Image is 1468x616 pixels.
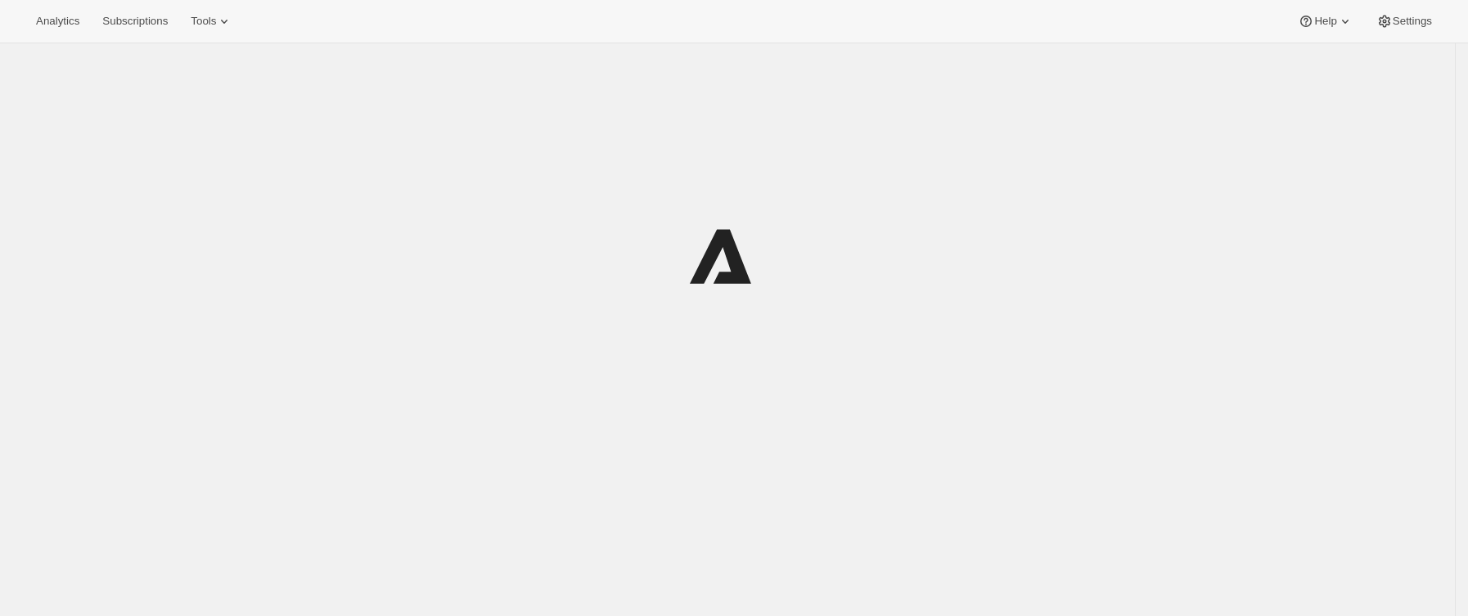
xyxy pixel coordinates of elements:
button: Analytics [26,10,89,33]
span: Tools [191,15,216,28]
span: Settings [1393,15,1432,28]
button: Settings [1367,10,1442,33]
button: Help [1288,10,1362,33]
span: Help [1314,15,1336,28]
span: Analytics [36,15,79,28]
button: Subscriptions [92,10,178,33]
button: Tools [181,10,242,33]
span: Subscriptions [102,15,168,28]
